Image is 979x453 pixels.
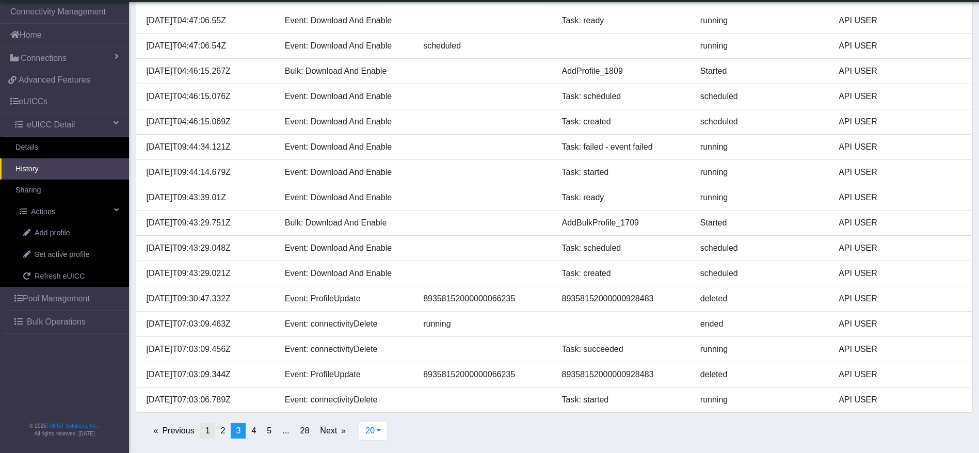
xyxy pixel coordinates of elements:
[415,368,554,381] div: 89358152000000066235
[831,65,969,77] div: API USER
[21,52,67,64] span: Connections
[8,244,129,266] a: Set active profile
[277,343,415,355] div: Event: connectivityDelete
[4,287,129,310] a: Pool Management
[554,242,692,254] div: Task: scheduled
[693,343,831,355] div: running
[277,65,415,77] div: Bulk: Download And Enable
[831,293,969,305] div: API USER
[831,368,969,381] div: API USER
[277,90,415,103] div: Event: Download And Enable
[277,242,415,254] div: Event: Download And Enable
[554,166,692,179] div: Task: started
[277,141,415,153] div: Event: Download And Enable
[139,217,277,229] div: [DATE]T09:43:29.751Z
[236,426,240,435] span: 3
[277,40,415,52] div: Event: Download And Enable
[277,293,415,305] div: Event: ProfileUpdate
[415,318,554,330] div: running
[693,65,831,77] div: Started
[831,141,969,153] div: API USER
[693,368,831,381] div: deleted
[139,318,277,330] div: [DATE]T07:03:09.463Z
[693,217,831,229] div: Started
[4,201,129,223] a: Actions
[46,423,98,429] a: Telit IoT Solutions, Inc.
[831,116,969,128] div: API USER
[139,267,277,280] div: [DATE]T09:43:29.021Z
[277,318,415,330] div: Event: connectivityDelete
[31,206,55,218] span: Actions
[831,318,969,330] div: API USER
[35,249,89,261] span: Set active profile
[693,293,831,305] div: deleted
[139,242,277,254] div: [DATE]T09:43:29.048Z
[831,90,969,103] div: API USER
[251,426,256,435] span: 4
[693,242,831,254] div: scheduled
[831,242,969,254] div: API USER
[139,40,277,52] div: [DATE]T04:47:06.54Z
[554,191,692,204] div: Task: ready
[282,426,289,435] span: ...
[554,368,692,381] div: 89358152000000928483
[27,119,75,131] span: eUICC Detail
[831,267,969,280] div: API USER
[128,423,352,439] ul: Pagination
[554,141,692,153] div: Task: failed - event failed
[205,426,210,435] span: 1
[277,368,415,381] div: Event: ProfileUpdate
[139,343,277,355] div: [DATE]T07:03:09.456Z
[315,423,351,439] a: Next page
[693,318,831,330] div: ended
[693,40,831,52] div: running
[831,166,969,179] div: API USER
[277,217,415,229] div: Bulk: Download And Enable
[554,116,692,128] div: Task: created
[27,316,86,328] span: Bulk Operations
[277,14,415,27] div: Event: Download And Enable
[267,426,271,435] span: 5
[300,426,310,435] span: 28
[139,293,277,305] div: [DATE]T09:30:47.332Z
[554,14,692,27] div: Task: ready
[831,343,969,355] div: API USER
[139,65,277,77] div: [DATE]T04:46:15.267Z
[139,90,277,103] div: [DATE]T04:46:15.076Z
[693,90,831,103] div: scheduled
[693,191,831,204] div: running
[554,65,692,77] div: AddProfile_1809
[831,217,969,229] div: API USER
[693,267,831,280] div: scheduled
[693,166,831,179] div: running
[277,166,415,179] div: Event: Download And Enable
[693,116,831,128] div: scheduled
[139,368,277,381] div: [DATE]T07:03:09.344Z
[221,426,226,435] span: 2
[554,90,692,103] div: Task: scheduled
[277,116,415,128] div: Event: Download And Enable
[149,423,200,439] a: Previous page
[139,141,277,153] div: [DATE]T09:44:34.121Z
[693,141,831,153] div: running
[139,191,277,204] div: [DATE]T09:43:39.01Z
[35,271,85,282] span: Refresh eUICC
[831,394,969,406] div: API USER
[693,14,831,27] div: running
[8,222,129,244] a: Add profile
[359,421,388,441] button: 20
[554,217,692,229] div: AddBulkProfile_1709
[277,394,415,406] div: Event: connectivityDelete
[831,40,969,52] div: API USER
[554,267,692,280] div: Task: created
[554,343,692,355] div: Task: succeeded
[831,191,969,204] div: API USER
[35,228,70,239] span: Add profile
[139,14,277,27] div: [DATE]T04:47:06.55Z
[4,114,129,136] a: eUICC Detail
[139,116,277,128] div: [DATE]T04:46:15.069Z
[139,394,277,406] div: [DATE]T07:03:06.789Z
[365,426,375,435] span: 20
[693,394,831,406] div: running
[554,394,692,406] div: Task: started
